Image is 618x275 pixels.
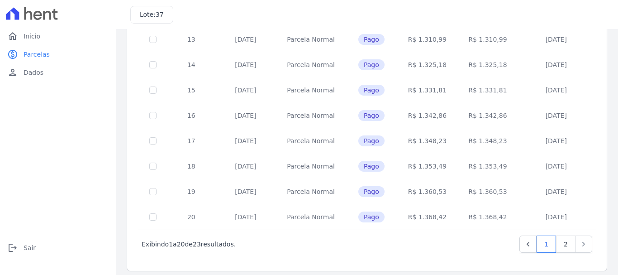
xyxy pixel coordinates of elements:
td: [DATE] [518,128,594,154]
td: R$ 1.310,99 [397,27,457,52]
a: 2 [556,236,575,253]
td: 20 [167,204,215,230]
span: Pago [358,135,385,146]
td: [DATE] [518,77,594,103]
span: 20 [177,241,185,248]
td: 15 [167,77,215,103]
td: 17 [167,128,215,154]
td: [DATE] [215,128,276,154]
td: 14 [167,52,215,77]
td: Parcela Normal [276,103,346,128]
td: Parcela Normal [276,128,346,154]
td: R$ 1.353,49 [397,154,457,179]
a: logoutSair [4,239,112,257]
input: Só é possível selecionar pagamentos em aberto [149,213,157,221]
input: Só é possível selecionar pagamentos em aberto [149,137,157,145]
td: Parcela Normal [276,154,346,179]
td: 13 [167,27,215,52]
span: Início [24,32,40,41]
a: homeInício [4,27,112,45]
td: 18 [167,154,215,179]
td: R$ 1.310,99 [457,27,518,52]
input: Só é possível selecionar pagamentos em aberto [149,188,157,195]
input: Só é possível selecionar pagamentos em aberto [149,87,157,94]
span: Parcelas [24,50,50,59]
td: R$ 1.348,23 [457,128,518,154]
input: Só é possível selecionar pagamentos em aberto [149,61,157,68]
td: [DATE] [215,103,276,128]
td: R$ 1.348,23 [397,128,457,154]
td: Parcela Normal [276,52,346,77]
span: 1 [169,241,173,248]
td: R$ 1.360,53 [457,179,518,204]
td: R$ 1.325,18 [457,52,518,77]
td: R$ 1.331,81 [397,77,457,103]
a: 1 [537,236,556,253]
td: R$ 1.368,42 [397,204,457,230]
i: logout [7,242,18,253]
a: Previous [519,236,537,253]
td: [DATE] [215,27,276,52]
td: [DATE] [215,154,276,179]
td: Parcela Normal [276,27,346,52]
td: [DATE] [215,52,276,77]
td: [DATE] [518,204,594,230]
i: home [7,31,18,42]
h3: Lote: [140,10,164,19]
td: R$ 1.331,81 [457,77,518,103]
a: paidParcelas [4,45,112,63]
td: R$ 1.360,53 [397,179,457,204]
td: R$ 1.342,86 [457,103,518,128]
td: 19 [167,179,215,204]
span: Dados [24,68,43,77]
span: Pago [358,212,385,222]
td: [DATE] [518,52,594,77]
span: Pago [358,85,385,96]
td: 16 [167,103,215,128]
p: Exibindo a de resultados. [142,240,236,249]
td: [DATE] [518,103,594,128]
input: Só é possível selecionar pagamentos em aberto [149,112,157,119]
td: [DATE] [215,204,276,230]
td: R$ 1.368,42 [457,204,518,230]
td: [DATE] [215,179,276,204]
span: Sair [24,243,36,252]
i: paid [7,49,18,60]
td: [DATE] [518,27,594,52]
td: R$ 1.353,49 [457,154,518,179]
td: Parcela Normal [276,204,346,230]
span: 23 [193,241,201,248]
td: Parcela Normal [276,179,346,204]
td: R$ 1.342,86 [397,103,457,128]
span: Pago [358,59,385,70]
td: [DATE] [215,77,276,103]
td: [DATE] [518,179,594,204]
a: personDados [4,63,112,82]
span: Pago [358,161,385,172]
span: Pago [358,186,385,197]
input: Só é possível selecionar pagamentos em aberto [149,36,157,43]
span: Pago [358,110,385,121]
span: 37 [156,11,164,18]
td: R$ 1.325,18 [397,52,457,77]
a: Next [575,236,592,253]
td: [DATE] [518,154,594,179]
input: Só é possível selecionar pagamentos em aberto [149,163,157,170]
i: person [7,67,18,78]
td: Parcela Normal [276,77,346,103]
span: Pago [358,34,385,45]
